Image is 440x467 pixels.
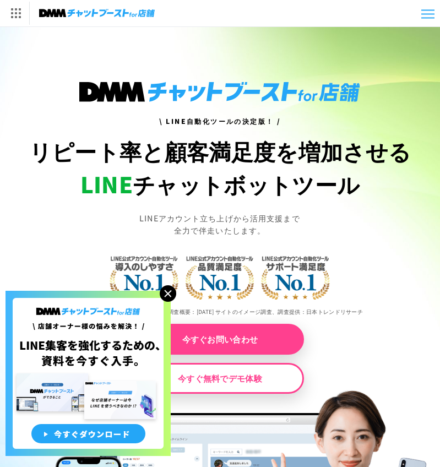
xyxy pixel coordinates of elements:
a: 今すぐお問い合わせ [135,324,304,355]
h1: リピート率と顧客満足度を増加させる チャットボットツール [13,135,427,201]
img: 店舗オーナー様の悩みを解決!LINE集客を狂化するための資料を今すぐ入手! [6,291,171,456]
img: サービス [2,2,29,25]
img: チャットブーストfor店舗 [39,6,155,21]
p: LINEアカウント立ち上げから活用支援まで 全力で伴走いたします。 [15,212,425,236]
span: LINE [80,168,133,200]
a: 今すぐ無料でデモ体験 [135,363,304,394]
img: LINE公式アカウント自動化ツール導入のしやすさNo.1｜LINE公式アカウント自動化ツール品質満足度No.1｜LINE公式アカウント自動化ツールサポート満足度No.1 [110,248,330,300]
a: 店舗オーナー様の悩みを解決!LINE集客を狂化するための資料を今すぐ入手! [6,291,171,304]
p: ※調査方法：インターネット調査、調査概要：[DATE] サイトのイメージ調査、調査提供：日本トレンドリサーチ [13,300,427,324]
h3: \ LINE自動化ツールの決定版！ / [13,116,427,127]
